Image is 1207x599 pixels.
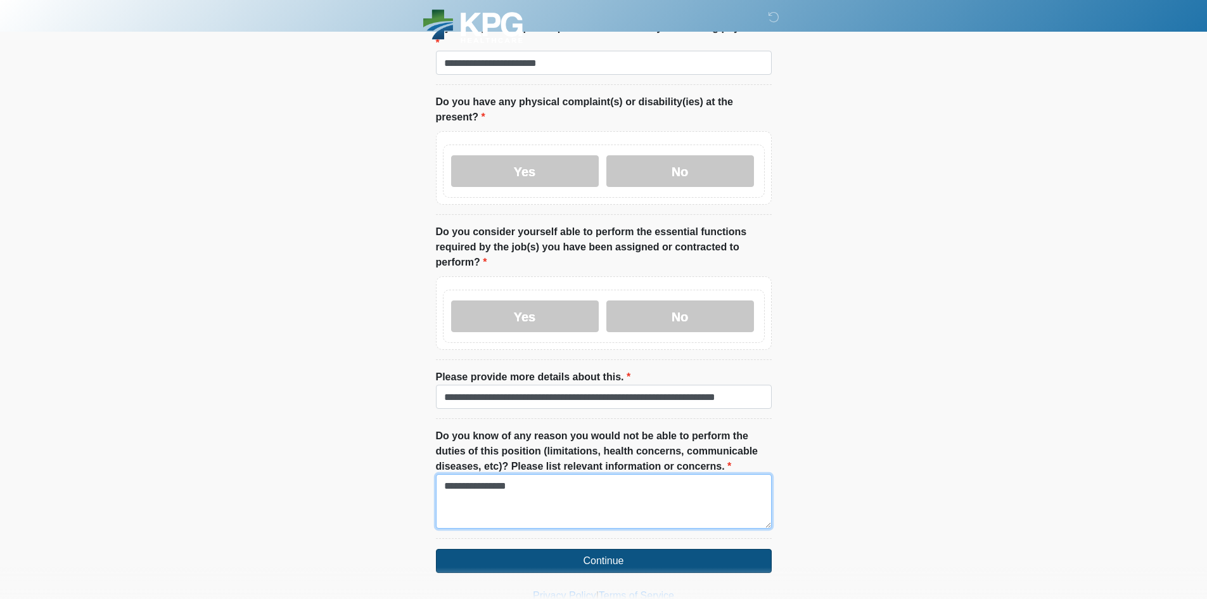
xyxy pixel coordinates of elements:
[606,155,754,187] label: No
[436,549,772,573] button: Continue
[436,94,772,125] label: Do you have any physical complaint(s) or disability(ies) at the present?
[451,300,599,332] label: Yes
[423,10,523,43] img: KPG Healthcare Logo
[606,300,754,332] label: No
[436,370,631,385] label: Please provide more details about this.
[451,155,599,187] label: Yes
[436,224,772,270] label: Do you consider yourself able to perform the essential functions required by the job(s) you have ...
[436,428,772,474] label: Do you know of any reason you would not be able to perform the duties of this position (limitatio...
